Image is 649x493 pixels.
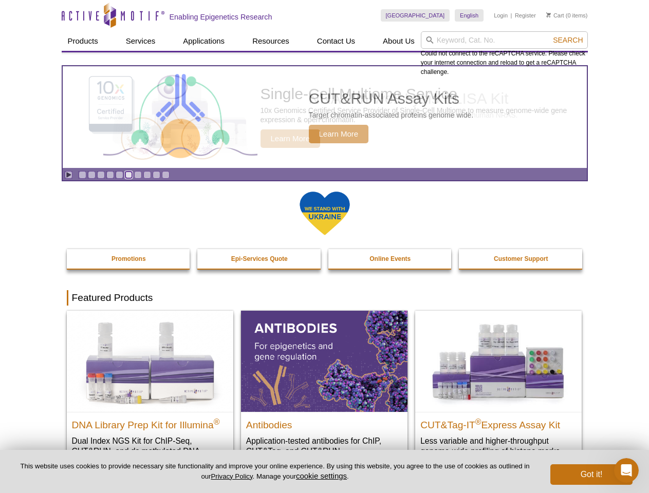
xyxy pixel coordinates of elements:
strong: Online Events [369,255,411,262]
a: English [455,9,484,22]
a: Go to slide 7 [134,171,142,179]
a: Products [62,31,104,51]
p: Less variable and higher-throughput genome-wide profiling of histone marks​. [420,435,577,457]
a: Toggle autoplay [65,171,72,179]
h2: DNA Library Prep Kit for Illumina [72,415,228,430]
img: CUT&Tag-IT® Express Assay Kit [415,311,582,411]
a: About Us [377,31,421,51]
img: DNA Library Prep Kit for Illumina [67,311,233,411]
p: Application-tested antibodies for ChIP, CUT&Tag, and CUT&RUN. [246,435,402,457]
a: DNA Library Prep Kit for Illumina DNA Library Prep Kit for Illumina® Dual Index NGS Kit for ChIP-... [67,311,233,477]
sup: ® [475,417,481,426]
a: Register [515,12,536,19]
h2: Antibodies [246,415,402,430]
a: Go to slide 2 [88,171,96,179]
a: Resources [246,31,295,51]
a: Go to slide 5 [116,171,123,179]
img: We Stand With Ukraine [299,191,350,236]
button: Search [550,35,586,45]
a: All Antibodies Antibodies Application-tested antibodies for ChIP, CUT&Tag, and CUT&RUN. [241,311,407,466]
div: Could not connect to the reCAPTCHA service. Please check your internet connection and reload to g... [421,31,588,77]
a: Go to slide 3 [97,171,105,179]
a: Services [120,31,162,51]
span: Search [553,36,583,44]
a: Go to slide 1 [79,171,86,179]
a: Login [494,12,508,19]
p: This website uses cookies to provide necessary site functionality and improve your online experie... [16,462,533,481]
sup: ® [214,417,220,426]
p: Dual Index NGS Kit for ChIP-Seq, CUT&RUN, and ds methylated DNA assays. [72,435,228,467]
h2: CUT&Tag-IT Express Assay Kit [420,415,577,430]
a: Go to slide 9 [153,171,160,179]
input: Keyword, Cat. No. [421,31,588,49]
strong: Promotions [112,255,146,262]
h2: Featured Products [67,290,583,306]
a: Promotions [67,249,191,269]
button: Got it! [550,464,633,485]
a: Go to slide 4 [106,171,114,179]
a: Online Events [328,249,453,269]
iframe: Intercom live chat [614,458,639,483]
a: Go to slide 6 [125,171,133,179]
a: Privacy Policy [211,472,252,480]
a: [GEOGRAPHIC_DATA] [381,9,450,22]
strong: Customer Support [494,255,548,262]
img: All Antibodies [241,311,407,411]
a: Applications [177,31,231,51]
li: (0 items) [546,9,588,22]
a: Go to slide 10 [162,171,170,179]
li: | [511,9,512,22]
a: Go to slide 8 [143,171,151,179]
img: Your Cart [546,12,551,17]
a: Contact Us [311,31,361,51]
a: Cart [546,12,564,19]
strong: Epi-Services Quote [231,255,288,262]
h2: Enabling Epigenetics Research [170,12,272,22]
a: Customer Support [459,249,583,269]
a: Epi-Services Quote [197,249,322,269]
button: cookie settings [296,471,347,480]
a: CUT&Tag-IT® Express Assay Kit CUT&Tag-IT®Express Assay Kit Less variable and higher-throughput ge... [415,311,582,466]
